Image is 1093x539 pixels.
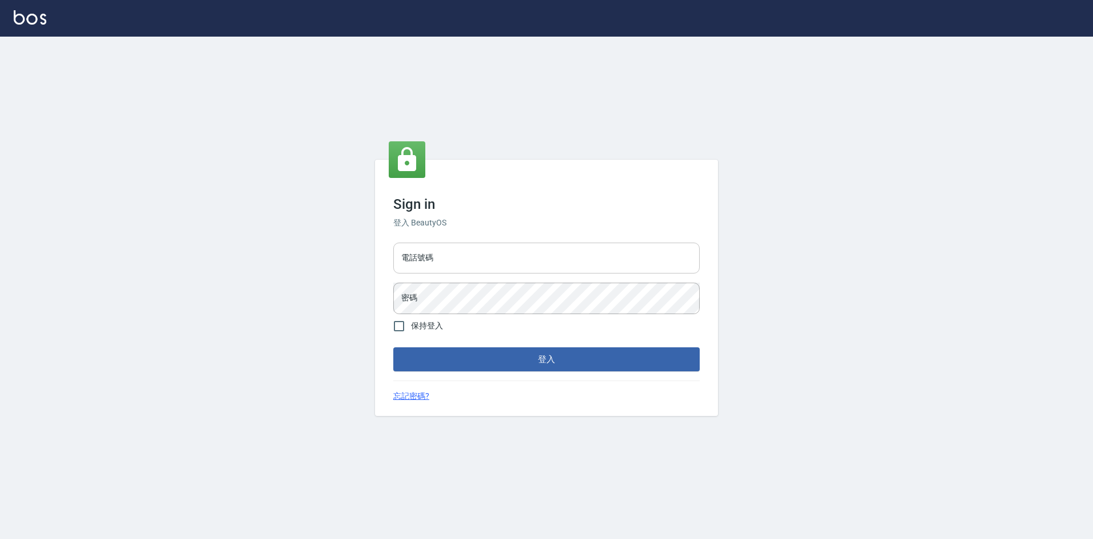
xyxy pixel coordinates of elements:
h6: 登入 BeautyOS [393,217,700,229]
h3: Sign in [393,196,700,212]
button: 登入 [393,347,700,371]
img: Logo [14,10,46,25]
span: 保持登入 [411,320,443,332]
a: 忘記密碼? [393,390,429,402]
